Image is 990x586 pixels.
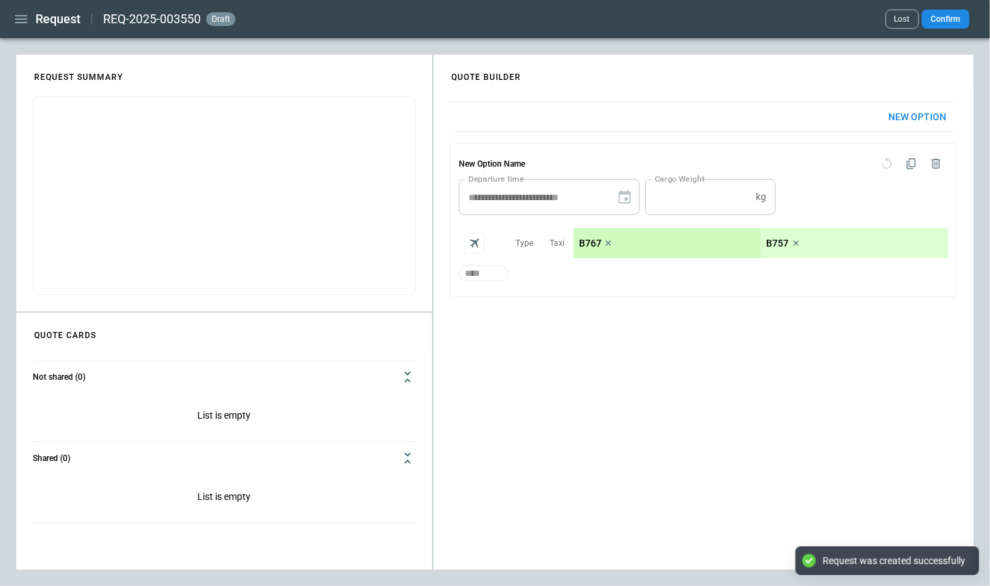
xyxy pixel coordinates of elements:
h1: Request [36,11,81,27]
p: B757 [767,238,789,249]
span: Aircraft selection [464,233,485,253]
button: New Option [877,102,957,132]
label: Cargo Weight [655,173,705,184]
span: draft [209,14,233,24]
h2: REQ-2025-003550 [103,11,201,27]
div: Not shared (0) [33,393,416,441]
label: Departure time [468,173,524,184]
h6: New Option Name [459,152,525,176]
button: Confirm [922,10,970,29]
button: Shared (0) [33,442,416,475]
p: List is empty [33,393,416,441]
div: scrollable content [574,228,948,258]
h4: QUOTE BUILDER [435,58,537,89]
p: Type [515,238,533,249]
p: kg [756,191,766,203]
div: scrollable content [434,91,974,309]
button: Lost [886,10,919,29]
p: Taxi [550,238,565,249]
h6: Shared (0) [33,454,70,463]
span: Reset quote option [875,152,899,176]
p: List is empty [33,475,416,522]
h4: REQUEST SUMMARY [18,58,139,89]
div: Not shared (0) [33,475,416,522]
p: B767 [579,238,602,249]
div: Request was created successfully [823,555,965,567]
h6: Not shared (0) [33,373,85,382]
span: Duplicate quote option [899,152,924,176]
div: Too short [459,265,508,281]
button: Not shared (0) [33,361,416,393]
h4: QUOTE CARDS [18,316,113,347]
span: Delete quote option [924,152,948,176]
